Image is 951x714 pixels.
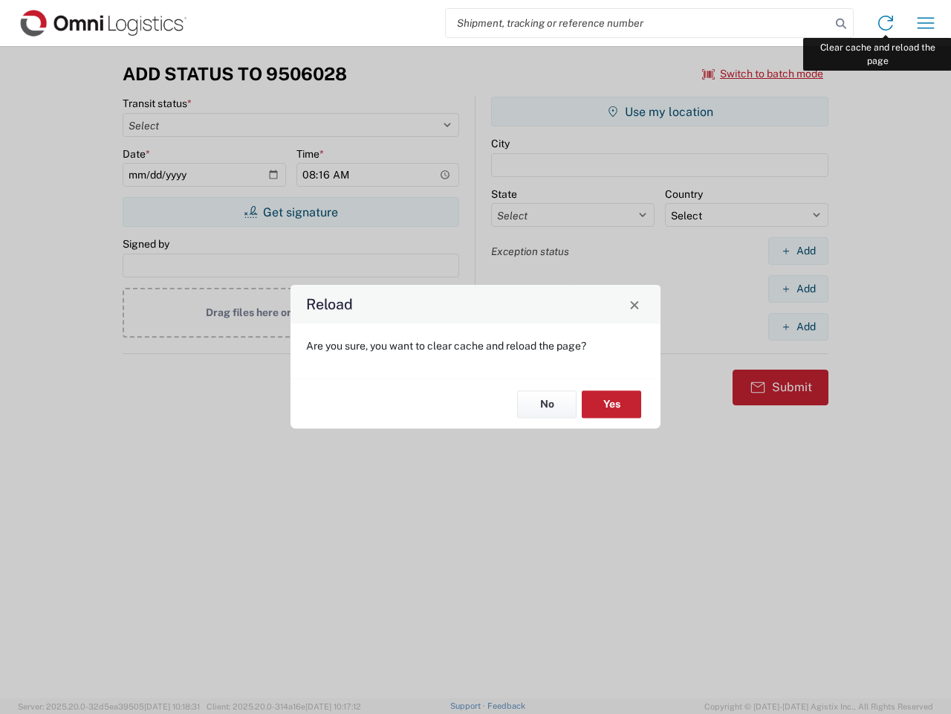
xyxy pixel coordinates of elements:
button: Yes [582,390,641,418]
p: Are you sure, you want to clear cache and reload the page? [306,339,645,353]
button: No [517,390,577,418]
h4: Reload [306,294,353,315]
button: Close [624,294,645,315]
input: Shipment, tracking or reference number [446,9,831,37]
